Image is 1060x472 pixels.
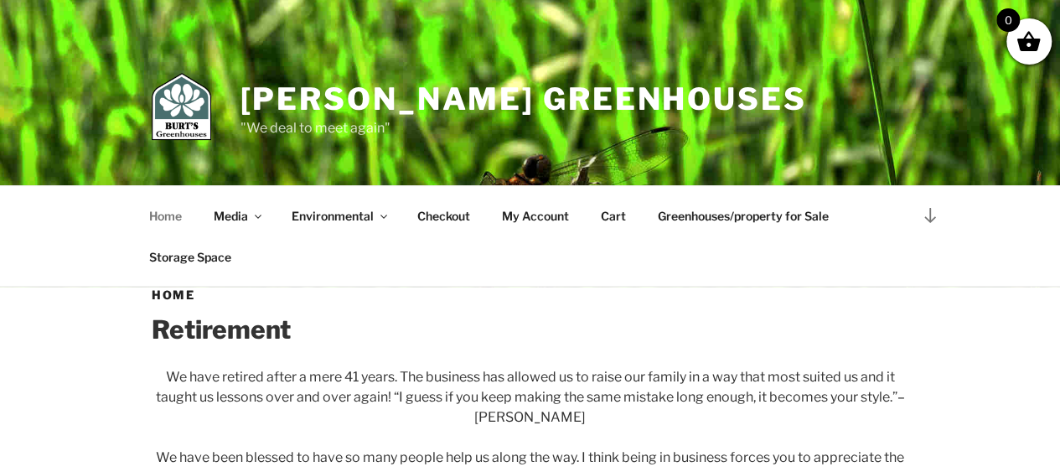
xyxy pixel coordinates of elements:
[135,236,246,277] a: Storage Space
[240,80,807,117] a: [PERSON_NAME] Greenhouses
[488,195,584,236] a: My Account
[152,287,909,303] h1: Home
[135,195,926,277] nav: Top Menu
[152,367,909,428] p: We have retired after a mere 41 years. The business has allowed us to raise our family in a way t...
[587,195,641,236] a: Cart
[277,195,401,236] a: Environmental
[152,314,291,345] strong: Retirement
[996,8,1020,32] span: 0
[240,118,807,138] p: "We deal to meet again"
[152,73,211,140] img: Burt's Greenhouses
[403,195,485,236] a: Checkout
[644,195,844,236] a: Greenhouses/property for Sale
[199,195,275,236] a: Media
[135,195,197,236] a: Home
